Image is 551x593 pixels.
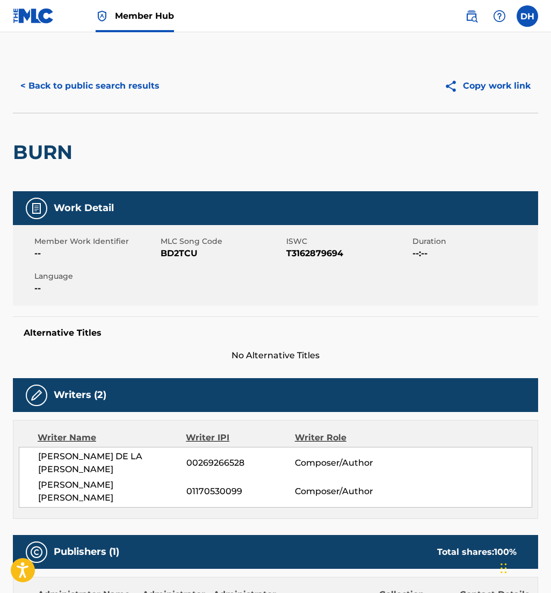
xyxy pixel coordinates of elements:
img: Work Detail [30,202,43,215]
img: MLC Logo [13,8,54,24]
button: < Back to public search results [13,73,167,99]
div: Drag [501,552,507,584]
span: ISWC [286,236,410,247]
div: Writer IPI [186,431,295,444]
div: Total shares: [437,546,517,559]
span: No Alternative Titles [13,349,538,362]
div: Writer Name [38,431,186,444]
span: [PERSON_NAME] [PERSON_NAME] [38,479,186,504]
span: Composer/Author [295,485,394,498]
img: Copy work link [444,79,463,93]
h5: Alternative Titles [24,328,527,338]
img: Writers [30,389,43,402]
h5: Publishers (1) [54,546,119,558]
iframe: Chat Widget [497,541,551,593]
div: User Menu [517,5,538,27]
span: Member Hub [115,10,174,22]
span: --:-- [412,247,536,260]
span: -- [34,247,158,260]
span: Duration [412,236,536,247]
span: 00269266528 [186,457,295,469]
a: Public Search [461,5,482,27]
h2: BURN [13,140,78,164]
iframe: Resource Center [521,405,551,491]
div: Writer Role [295,431,394,444]
span: MLC Song Code [161,236,284,247]
span: 01170530099 [186,485,295,498]
span: BD2TCU [161,247,284,260]
span: -- [34,282,158,295]
img: Top Rightsholder [96,10,108,23]
span: 100 % [494,547,517,557]
div: Help [489,5,510,27]
img: help [493,10,506,23]
img: search [465,10,478,23]
span: Composer/Author [295,457,394,469]
button: Copy work link [437,73,538,99]
span: T3162879694 [286,247,410,260]
span: Member Work Identifier [34,236,158,247]
span: [PERSON_NAME] DE LA [PERSON_NAME] [38,450,186,476]
img: Publishers [30,546,43,559]
h5: Writers (2) [54,389,106,401]
h5: Work Detail [54,202,114,214]
span: Language [34,271,158,282]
